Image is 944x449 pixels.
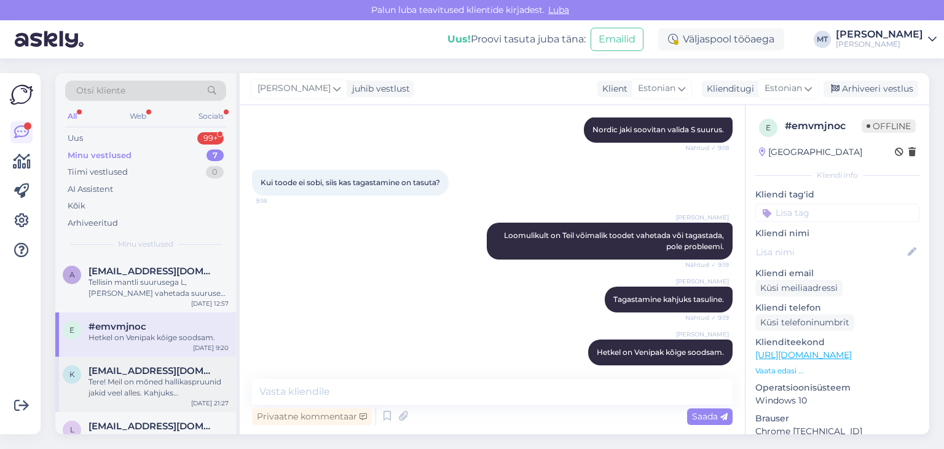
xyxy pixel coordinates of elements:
[755,314,854,331] div: Küsi telefoninumbrit
[88,321,146,332] span: #emvmjnoc
[256,196,302,205] span: 9:18
[755,394,919,407] p: Windows 10
[836,39,923,49] div: [PERSON_NAME]
[88,421,216,432] span: liin.triin@gmail.com
[447,32,586,47] div: Proovi tasuta juba täna:
[127,108,149,124] div: Web
[755,170,919,181] div: Kliendi info
[88,432,229,443] div: Tänud Teile!
[597,348,724,357] span: Hetkel on Venipak kõige soodsam.
[68,132,83,145] div: Uus
[69,270,75,279] span: A
[191,399,229,408] div: [DATE] 21:27
[88,266,216,277] span: Aivisirp@gmail.com
[862,119,916,133] span: Offline
[766,123,771,132] span: e
[755,267,919,280] p: Kliendi email
[755,425,919,438] p: Chrome [TECHNICAL_ID]
[69,370,75,379] span: k
[759,146,862,159] div: [GEOGRAPHIC_DATA]
[824,81,918,97] div: Arhiveeri vestlus
[68,200,85,212] div: Kõik
[68,183,113,196] div: AI Assistent
[196,108,226,124] div: Socials
[191,299,229,308] div: [DATE] 12:57
[755,336,919,349] p: Klienditeekond
[76,84,125,97] span: Otsi kliente
[10,83,33,106] img: Askly Logo
[755,381,919,394] p: Operatsioonisüsteem
[613,295,724,304] span: Tagastamine kahjuks tasuline.
[683,366,729,375] span: 9:20
[504,231,726,251] span: Loomulikult on Teil võimalik toodet vahetada või tagastada, pole probleemi.
[755,349,852,360] a: [URL][DOMAIN_NAME]
[206,149,224,162] div: 7
[206,166,224,178] div: 0
[347,82,410,95] div: juhib vestlust
[545,4,573,15] span: Luba
[836,30,923,39] div: [PERSON_NAME]
[702,82,754,95] div: Klienditugi
[68,166,128,178] div: Tiimi vestlused
[755,227,919,240] p: Kliendi nimi
[88,376,229,399] div: Tere! Meil on mõned hallikaspruunid jakid veel alles. Kahjuks Surfikaubamajja me neid seekord ei ...
[683,143,729,153] span: Nähtud ✓ 9:18
[755,365,919,376] p: Vaata edasi ...
[70,425,74,434] span: l
[252,408,372,425] div: Privaatne kommentaar
[118,239,173,250] span: Minu vestlused
[683,313,729,322] span: Nähtud ✓ 9:19
[193,343,229,352] div: [DATE] 9:20
[765,82,802,95] span: Estonian
[68,149,132,162] div: Minu vestlused
[676,330,729,339] span: [PERSON_NAME]
[597,82,627,95] div: Klient
[592,125,724,134] span: Nordic jaki soovitan valida S suurus.
[755,301,919,314] p: Kliendi telefon
[676,277,729,286] span: [PERSON_NAME]
[756,245,905,259] input: Lisa nimi
[88,365,216,376] span: kadribusch@gmail.com
[836,30,937,49] a: [PERSON_NAME][PERSON_NAME]
[676,213,729,222] span: [PERSON_NAME]
[785,119,862,133] div: # emvmjnoc
[68,217,118,229] div: Arhiveeritud
[755,188,919,201] p: Kliendi tag'id
[755,204,919,222] input: Lisa tag
[69,325,74,335] span: e
[447,33,471,45] b: Uus!
[683,260,729,269] span: Nähtud ✓ 9:19
[755,412,919,425] p: Brauser
[65,108,79,124] div: All
[658,28,784,50] div: Väljaspool tööaega
[258,82,331,95] span: [PERSON_NAME]
[755,280,843,296] div: Küsi meiliaadressi
[261,178,440,187] span: Kui toode ei sobi, siis kas tagastamine on tasuta?
[591,28,643,51] button: Emailid
[88,332,229,343] div: Hetkel on Venipak kõige soodsam.
[88,277,229,299] div: Tellisin mantli suurusega L, [PERSON_NAME] vahetada suuruse M vastu. Kas [PERSON_NAME] [PERSON_NA...
[638,82,675,95] span: Estonian
[197,132,224,145] div: 99+
[692,411,728,422] span: Saada
[814,31,831,48] div: MT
